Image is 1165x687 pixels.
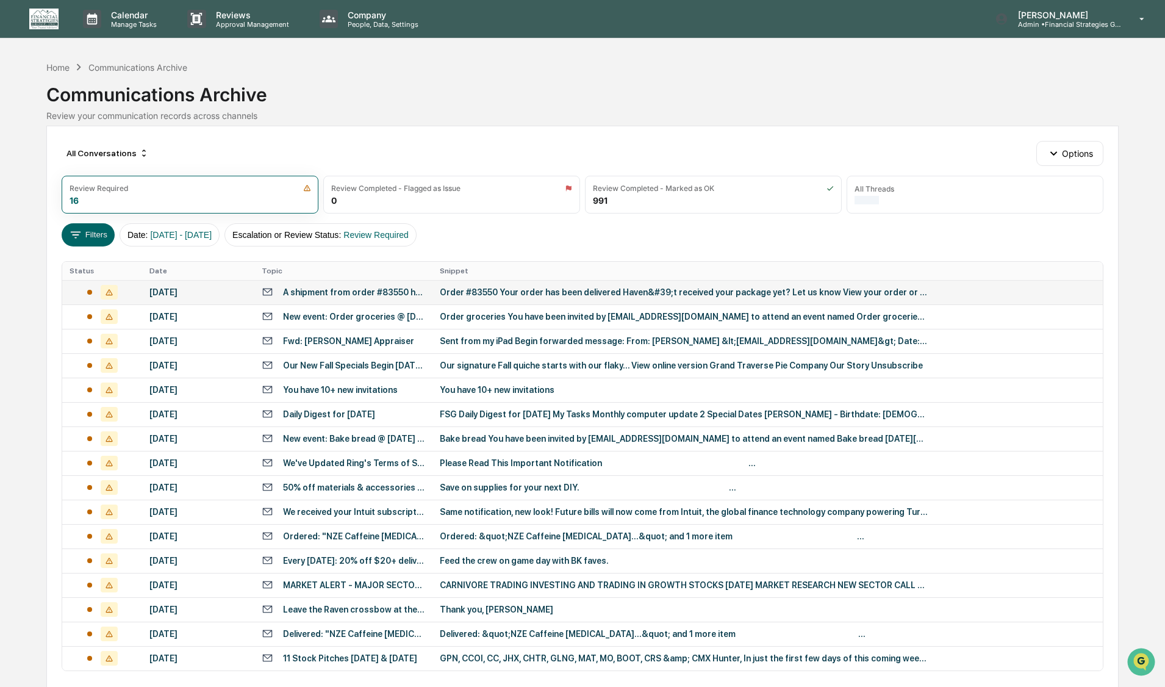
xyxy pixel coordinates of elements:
[331,195,337,206] div: 0
[283,605,425,614] div: Leave the Raven crossbow at the property
[440,653,928,663] div: GPN, CCOI, CC, JHX, CHTR, GLNG, MAT, MO, BOOT, CRS &amp; CMX Hunter, In just the first few days o...
[121,303,148,312] span: Pylon
[12,251,22,261] div: 🖐️
[101,199,106,209] span: •
[55,106,173,115] div: We're offline, we'll be back soon
[283,287,425,297] div: A shipment from order #83550 has been delivered
[149,629,247,639] div: [DATE]
[440,409,928,419] div: FSG Daily Digest for [DATE] My Tasks Monthly computer update 2 Special Dates [PERSON_NAME] - Birt...
[565,184,572,192] img: icon
[149,409,247,419] div: [DATE]
[26,93,48,115] img: 8933085812038_c878075ebb4cc5468115_72.jpg
[108,166,133,176] span: [DATE]
[283,580,425,590] div: MARKET ALERT - MAJOR SECTOR CALL - [DATE]
[12,274,22,284] div: 🔎
[855,184,894,193] div: All Threads
[12,93,34,115] img: 1746055101610-c473b297-6a78-478c-a979-82029cc54cd1
[440,605,928,614] div: Thank you, [PERSON_NAME]
[101,166,106,176] span: •
[338,20,425,29] p: People, Data, Settings
[149,653,247,663] div: [DATE]
[149,458,247,468] div: [DATE]
[283,483,425,492] div: 50% off materials & accessories ✨
[46,74,1118,106] div: Communications Archive
[440,483,928,492] div: Save on supplies for your next DIY. ͏ ‌ ﻿ ͏ ‌ ﻿ ͏ ‌ ﻿ ͏ ‌ ﻿ ͏ ‌ ﻿ ͏ ‌ ﻿ ͏ ‌ ﻿ ͏ ‌ ﻿ ͏ ‌ ﻿ ͏ ‌ ﻿ ͏...
[440,336,928,346] div: Sent from my iPad Begin forwarded message: From: [PERSON_NAME] &lt;[EMAIL_ADDRESS][DOMAIN_NAME]&g...
[149,385,247,395] div: [DATE]
[120,223,220,246] button: Date:[DATE] - [DATE]
[149,556,247,566] div: [DATE]
[149,312,247,322] div: [DATE]
[149,434,247,444] div: [DATE]
[149,605,247,614] div: [DATE]
[189,133,222,148] button: See all
[24,200,34,209] img: 1746055101610-c473b297-6a78-478c-a979-82029cc54cd1
[283,653,417,663] div: 11 Stock Pitches [DATE] & [DATE]
[38,166,99,176] span: [PERSON_NAME]
[283,434,425,444] div: New event: Bake bread @ [DATE] 4pm - 6pm (EDT) ([EMAIL_ADDRESS][DOMAIN_NAME])
[343,230,409,240] span: Review Required
[62,143,154,163] div: All Conversations
[101,20,163,29] p: Manage Tasks
[88,251,98,261] div: 🗄️
[149,361,247,370] div: [DATE]
[440,580,928,590] div: CARNIVORE TRADING INVESTING AND TRADING IN GROWTH STOCKS [DATE] MARKET RESEARCH NEW SECTOR CALL N...
[593,184,714,193] div: Review Completed - Marked as OK
[101,10,163,20] p: Calendar
[62,262,142,280] th: Status
[12,154,32,174] img: Jack Rasmussen
[283,336,414,346] div: Fwd: [PERSON_NAME] Appraiser
[440,434,928,444] div: Bake bread You have been invited by [EMAIL_ADDRESS][DOMAIN_NAME] to attend an event named Bake br...
[283,361,425,370] div: Our New Fall Specials Begin [DATE]! 🍂
[24,273,77,285] span: Data Lookup
[149,287,247,297] div: [DATE]
[338,10,425,20] p: Company
[101,250,151,262] span: Attestations
[331,184,461,193] div: Review Completed - Flagged as Issue
[440,531,928,541] div: Ordered: &quot;NZE Caffeine [MEDICAL_DATA]...&quot; and 1 more item͏ ‌ ͏ ‌ ͏ ‌ ͏ ‌ ͏ ‌ ͏ ‌ ͏ ‌ ͏ ...
[62,223,115,246] button: Filters
[142,262,254,280] th: Date
[84,245,156,267] a: 🗄️Attestations
[440,312,928,322] div: Order groceries You have been invited by [EMAIL_ADDRESS][DOMAIN_NAME] to attend an event named Or...
[149,483,247,492] div: [DATE]
[24,167,34,176] img: 1746055101610-c473b297-6a78-478c-a979-82029cc54cd1
[1008,10,1122,20] p: [PERSON_NAME]
[440,458,928,468] div: Please Read This Important Notification ‌ ‌ ‌ ‌ ‌ ‌ ‌ ‌ ‌ ‌ ‌ ‌ ‌ ‌ ‌ ‌ ‌ ‌ ‌ ‌ ‌ ‌ ‌ ‌ ‌ ‌ ‌ ‌ ‌...
[206,10,295,20] p: Reviews
[283,312,425,322] div: New event: Order groceries @ [DATE] 9am - 10am (EDT) ([EMAIL_ADDRESS][DOMAIN_NAME])
[432,262,1103,280] th: Snippet
[254,262,432,280] th: Topic
[149,507,247,517] div: [DATE]
[440,556,928,566] div: Feed the crew on game day with BK faves. ͏ ‌ ﻿ ͏ ‌ ﻿ ͏ ‌ ﻿ ͏ ‌ ﻿ ͏ ‌ ﻿ ͏ ‌ ﻿ ͏ ‌ ﻿ ͏ ‌ ﻿ ͏ ‌ ﻿ ͏ ...
[88,62,187,73] div: Communications Archive
[207,97,222,112] button: Start new chat
[440,361,928,370] div: Our signature Fall quiche starts with our flaky... View online version Grand Traverse Pie Company...
[46,110,1118,121] div: Review your communication records across channels
[70,184,128,193] div: Review Required
[12,26,222,45] p: How can we help?
[24,250,79,262] span: Preclearance
[283,507,425,517] div: We received your Intuit subscription payment!
[7,268,82,290] a: 🔎Data Lookup
[55,93,200,106] div: Start new chat
[7,245,84,267] a: 🖐️Preclearance
[283,409,375,419] div: Daily Digest for [DATE]
[38,199,99,209] span: [PERSON_NAME]
[1036,141,1103,165] button: Options
[150,230,212,240] span: [DATE] - [DATE]
[149,531,247,541] div: [DATE]
[46,62,70,73] div: Home
[283,556,425,566] div: Every [DATE]: 20% off $20+ delivery! 🏈🛵
[440,287,928,297] div: Order #83550 Your order has been delivered Haven&#39;t received your package yet? Let us know Vie...
[1126,647,1159,680] iframe: Open customer support
[440,385,928,395] div: You have 10+ new invitations ͏ ͏ ͏ ͏ ͏ ͏ ͏ ͏ ͏ ͏ ͏ ͏ ͏ ͏ ͏ ͏ ͏ ͏ ͏ ͏ ͏ ͏ ͏ ͏ ͏ ͏ ͏ ͏ ͏ ͏ ͏ ͏ ͏ ͏ ...
[70,195,79,206] div: 16
[440,629,928,639] div: Delivered: &quot;NZE Caffeine [MEDICAL_DATA]...&quot; and 1 more item͏ ‌ ͏ ‌ ͏ ‌ ͏ ‌ ͏ ‌ ͏ ‌ ͏ ‌ ...
[283,458,425,468] div: We've Updated Ring's Terms of Service
[108,199,133,209] span: [DATE]
[29,9,59,29] img: logo
[1008,20,1122,29] p: Admin • Financial Strategies Group (FSG)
